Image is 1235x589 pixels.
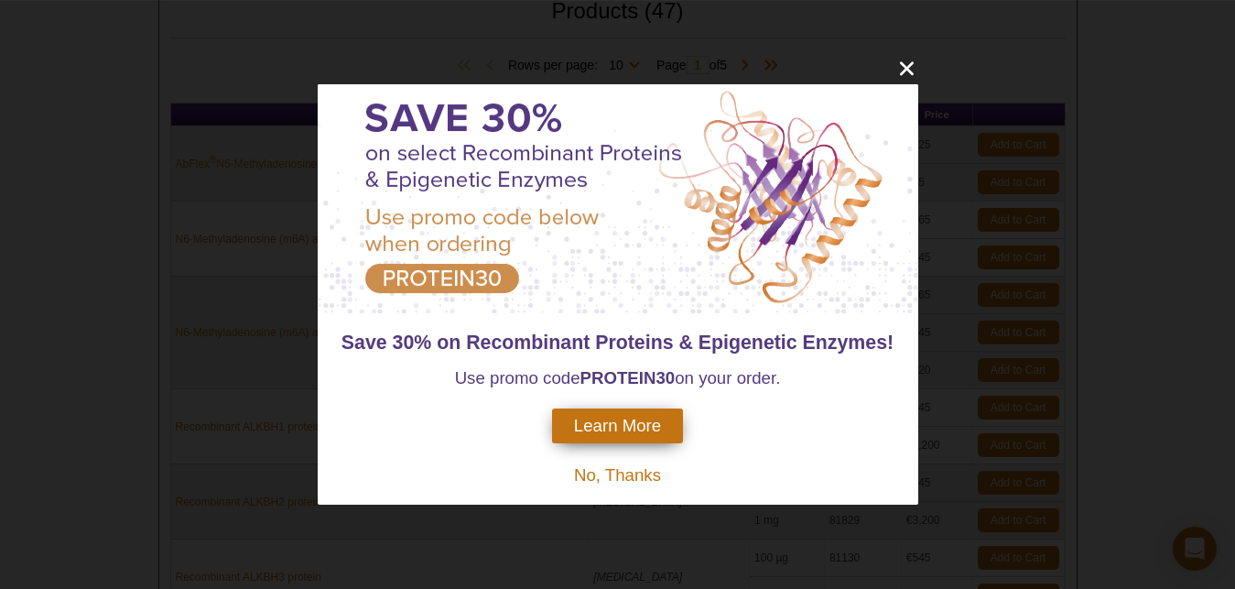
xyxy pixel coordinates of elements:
[574,465,661,485] span: No, Thanks
[580,368,676,387] strong: PROTEIN30
[574,416,661,436] span: Learn More
[455,368,781,387] span: Use promo code on your order.
[895,57,918,80] button: close
[341,332,894,354] span: Save 30% on Recombinant Proteins & Epigenetic Enzymes!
